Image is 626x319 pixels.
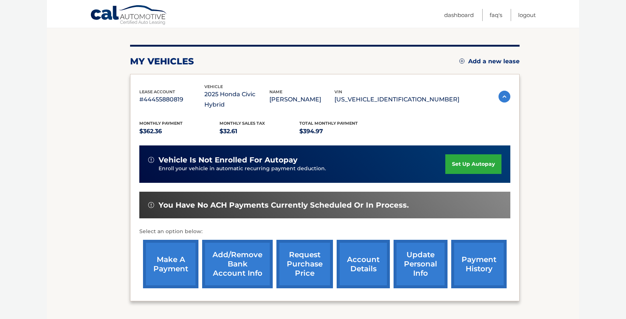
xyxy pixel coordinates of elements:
[459,58,520,65] a: Add a new lease
[499,91,510,103] img: accordion-active.svg
[220,126,300,137] p: $32.61
[276,240,333,288] a: request purchase price
[269,89,282,94] span: name
[159,201,409,210] span: You have no ACH payments currently scheduled or in process.
[90,5,168,26] a: Cal Automotive
[143,240,198,288] a: make a payment
[518,9,536,21] a: Logout
[334,89,342,94] span: vin
[269,94,334,105] p: [PERSON_NAME]
[159,165,445,173] p: Enroll your vehicle in automatic recurring payment deduction.
[204,89,269,110] p: 2025 Honda Civic Hybrid
[148,157,154,163] img: alert-white.svg
[139,227,510,236] p: Select an option below:
[334,94,459,105] p: [US_VEHICLE_IDENTIFICATION_NUMBER]
[139,121,183,126] span: Monthly Payment
[444,9,474,21] a: Dashboard
[148,202,154,208] img: alert-white.svg
[139,126,220,137] p: $362.36
[204,84,223,89] span: vehicle
[459,58,465,64] img: add.svg
[299,126,380,137] p: $394.97
[451,240,507,288] a: payment history
[130,56,194,67] h2: my vehicles
[159,155,297,165] span: vehicle is not enrolled for autopay
[445,154,501,174] a: set up autopay
[139,89,175,94] span: lease account
[337,240,390,288] a: account details
[299,121,358,126] span: Total Monthly Payment
[220,121,265,126] span: Monthly sales Tax
[490,9,502,21] a: FAQ's
[202,240,273,288] a: Add/Remove bank account info
[139,94,204,105] p: #44455880819
[394,240,448,288] a: update personal info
